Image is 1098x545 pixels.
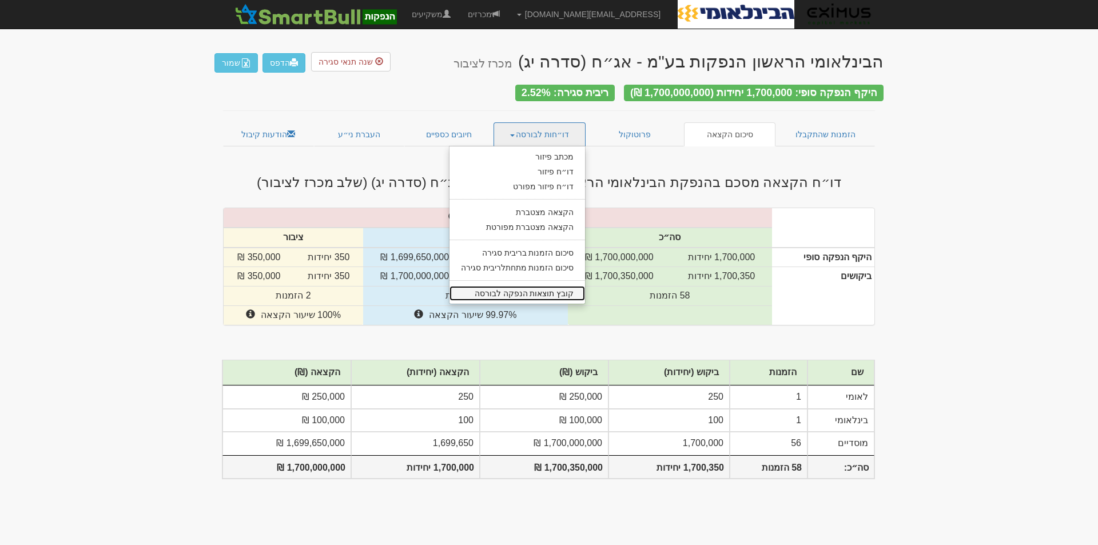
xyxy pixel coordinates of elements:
div: ריבית סגירה: 2.52% [515,85,615,101]
td: 350,000 ₪ [224,248,295,267]
th: היקף הנפקה סופי [772,248,874,267]
td: 1,699,650,000 ₪ [222,432,351,455]
td: 1 [730,385,807,409]
td: 1 [730,409,807,432]
td: 100,000 ₪ [222,409,351,432]
td: 2 הזמנות [224,287,363,306]
div: היקף הנפקה סופי: 1,700,000 יחידות (1,700,000,000 ₪) [624,85,884,101]
a: הודעות קיבול [223,122,314,146]
td: 1,700,000,000 ₪ [363,267,466,287]
td: 1,700,000 [608,432,730,455]
a: העברת ני״ע [314,122,405,146]
div: % [218,211,778,224]
th: מוסדיים [363,228,567,248]
th: ציבור [224,228,363,248]
td: 350 יחידות [295,248,364,267]
th: 58 הזמנות [730,455,807,479]
th: ביקוש (יחידות) [608,360,730,385]
th: 1,700,350,000 ₪ [480,455,608,479]
th: סה״כ: [807,455,874,479]
th: 1,700,350 יחידות [608,455,730,479]
div: הבינלאומי הראשון הנפקות בע"מ - אג״ח (סדרה יג) [453,52,884,71]
a: דו״ח פיזור מפורט [449,179,586,194]
span: שנה תנאי סגירה [319,57,373,66]
td: 100 [351,409,480,432]
td: 100 [608,409,730,432]
td: 56 [730,432,807,455]
th: 1,700,000 יחידות [351,455,480,479]
img: excel-file-white.png [241,58,250,67]
td: 250,000 ₪ [222,385,351,409]
a: דו״חות לבורסה [494,122,586,146]
th: שם [807,360,874,385]
td: 350 יחידות [295,267,364,287]
a: הזמנות שהתקבלו [775,122,875,146]
td: 250 [608,385,730,409]
td: 1,700,350,000 ₪ [568,267,671,287]
td: 1,700,000,000 ₪ [480,432,608,455]
th: הזמנות [730,360,807,385]
td: 100,000 ₪ [480,409,608,432]
img: SmartBull Logo [232,3,400,26]
a: סיכום הזמנות בריבית סגירה [449,245,586,260]
th: 1,700,000,000 ₪ [222,455,351,479]
th: ביקושים [772,267,874,325]
td: 1,699,650 [351,432,480,455]
button: שנה תנאי סגירה [311,52,391,71]
th: סה״כ [568,228,772,248]
th: הקצאה (יחידות) [351,360,480,385]
td: 1,700,000,000 ₪ [568,248,671,267]
td: 250,000 ₪ [480,385,608,409]
a: קובץ תוצאות הנפקה לבורסה [449,286,586,301]
td: 100% שיעור הקצאה [224,306,363,325]
td: 1,699,650,000 ₪ [363,248,466,267]
a: חיובים כספיים [404,122,494,146]
td: בינלאומי [807,409,874,432]
a: סיכום הקצאה [684,122,776,146]
td: 1,700,000 יחידות [671,248,772,267]
a: סיכום הזמנות מתחתלריבית סגירה [449,260,586,275]
td: מוסדיים [807,432,874,455]
td: לאומי [807,385,874,409]
th: הקצאה (₪) [222,360,351,385]
a: הקצאה מצטברת מפורטת [449,220,586,234]
td: 1,700,350 יחידות [671,267,772,287]
td: 350,000 ₪ [224,267,295,287]
td: 56 הזמנות [363,287,567,306]
h3: דו״ח הקצאה מסכם בהנפקת הבינלאומי הראשון הנפקות בע"מ - אג״ח (סדרה יג) (שלב מכרז לציבור) [214,175,884,190]
a: הדפס [262,53,305,73]
th: ביקוש (₪) [480,360,608,385]
a: הקצאה מצטברת [449,205,586,220]
a: פרוטוקול [586,122,684,146]
td: 99.97% שיעור הקצאה [363,306,567,325]
a: דו״ח פיזור [449,164,586,179]
small: מכרז לציבור [453,57,512,70]
a: מכתב פיזור [449,149,586,164]
td: 250 [351,385,480,409]
button: שמור [214,53,258,73]
td: 58 הזמנות [568,287,772,306]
